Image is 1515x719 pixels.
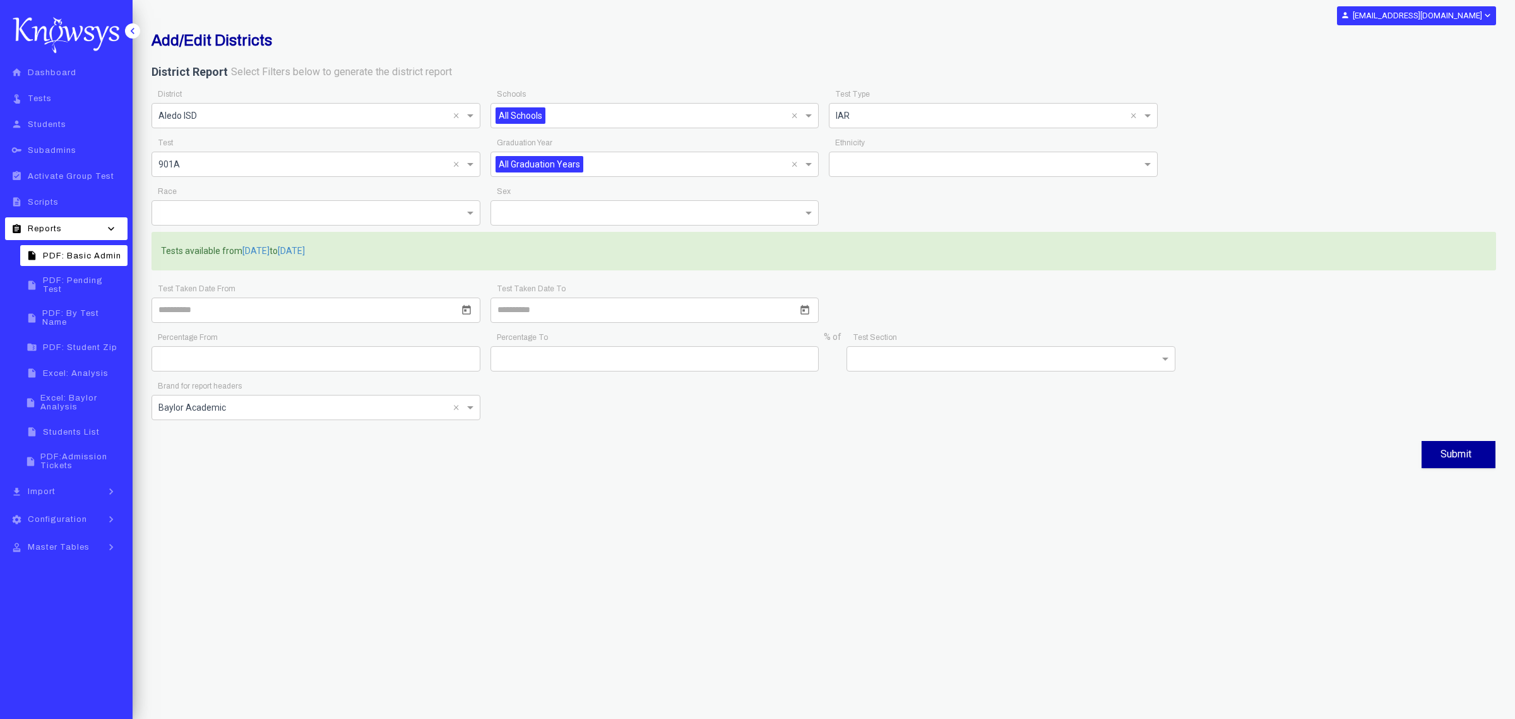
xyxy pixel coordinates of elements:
[24,280,40,291] i: insert_drive_file
[9,119,25,130] i: person
[28,94,52,103] span: Tests
[28,198,59,207] span: Scripts
[43,343,117,352] span: PDF: Student Zip
[497,138,552,147] app-required-indication: Graduation Year
[28,172,114,181] span: Activate Group Test
[496,156,583,172] span: All Graduation Years
[231,65,452,80] label: Select Filters below to generate the district report
[835,138,865,147] app-required-indication: Ethnicity
[1482,10,1492,21] i: expand_more
[43,369,109,378] span: Excel: Analysis
[9,486,25,497] i: file_download
[28,146,76,155] span: Subadmins
[28,68,76,77] span: Dashboard
[278,245,305,258] span: [DATE]
[853,333,897,342] app-required-indication: Test Section
[1422,441,1495,468] button: Submit
[835,90,870,99] app-required-indication: Test Type
[158,90,182,99] app-required-indication: District
[1131,108,1141,123] span: Clear all
[28,120,66,129] span: Students
[102,222,121,235] i: keyboard_arrow_down
[43,428,100,437] span: Students List
[9,514,25,525] i: settings
[158,284,235,293] app-required-indication: Test Taken Date From
[792,108,802,123] span: Clear all
[9,93,25,104] i: touch_app
[9,196,25,207] i: description
[43,251,121,260] span: PDF: Basic Admin
[43,276,124,294] span: PDF: Pending Test
[40,452,124,470] span: PDF:Admission Tickets
[40,394,124,411] span: Excel: Baylor Analysis
[24,397,37,408] i: insert_drive_file
[102,541,121,553] i: keyboard_arrow_right
[453,108,464,123] span: Clear all
[28,224,62,233] span: Reports
[1353,11,1482,20] b: [EMAIL_ADDRESS][DOMAIN_NAME]
[1341,11,1350,20] i: person
[158,333,218,342] app-required-indication: Percentage From
[24,368,40,378] i: insert_drive_file
[824,331,841,344] label: % of
[497,187,511,196] app-required-indication: Sex
[42,309,124,327] span: PDF: By Test Name
[797,303,812,318] button: Open calendar
[792,157,802,172] span: Clear all
[102,513,121,526] i: keyboard_arrow_right
[496,107,545,124] span: All Schools
[9,67,25,78] i: home
[9,171,25,181] i: assignment_turned_in
[24,250,40,261] i: insert_drive_file
[151,32,1042,49] h2: Add/Edit Districts
[24,342,40,353] i: folder_zip
[126,25,139,37] i: keyboard_arrow_left
[497,90,526,99] app-required-indication: Schools
[102,485,121,498] i: keyboard_arrow_right
[453,400,464,415] span: Clear all
[242,245,270,258] span: [DATE]
[151,65,228,78] b: District Report
[9,145,25,155] i: key
[158,187,177,196] app-required-indication: Race
[453,157,464,172] span: Clear all
[497,284,566,293] app-required-indication: Test Taken Date To
[459,303,474,318] button: Open calendar
[24,313,39,323] i: insert_drive_file
[28,487,56,496] span: Import
[161,245,305,258] label: Tests available from to
[24,456,37,467] i: insert_drive_file
[9,542,25,553] i: approval
[28,543,90,552] span: Master Tables
[24,426,40,437] i: insert_drive_file
[9,224,25,234] i: assignment
[158,138,173,147] app-required-indication: Test
[497,333,548,342] app-required-indication: Percentage To
[28,515,87,524] span: Configuration
[158,382,242,390] app-required-indication: Brand for report headers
